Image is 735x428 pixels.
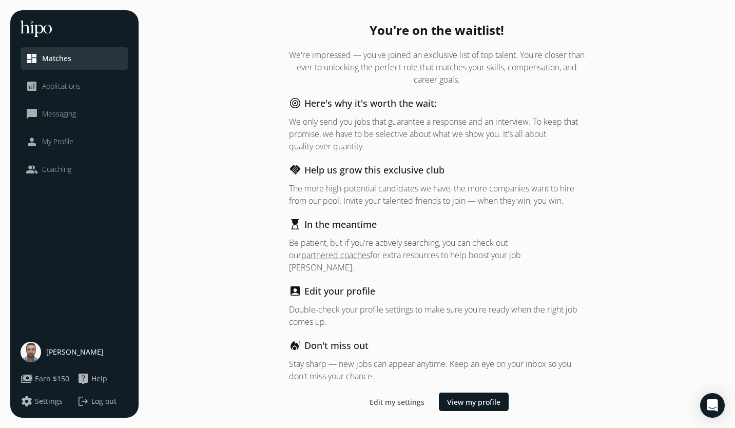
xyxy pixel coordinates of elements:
span: person [26,135,38,148]
h2: Don't miss out [304,338,369,353]
button: settingsSettings [21,395,63,407]
a: partnered coaches [301,249,370,261]
span: Edit my settings [370,397,424,407]
button: View my profile [439,393,509,411]
button: live_helpHelp [77,373,107,385]
span: chat_bubble_outline [26,108,38,120]
span: Earn $150 [35,374,69,384]
span: account_box [289,285,301,297]
span: Matches [42,53,71,64]
span: payments [21,373,33,385]
span: My Profile [42,137,73,147]
span: target [289,97,301,109]
span: dashboard [26,52,38,65]
p: The more high-potential candidates we have, the more companies want to hire from our pool. Invite... [289,182,585,207]
button: Edit my settings [365,393,429,411]
a: paymentsEarn $150 [21,373,72,385]
p: Stay sharp — new jobs can appear anytime. Keep an eye on your inbox so you don't miss your chance. [289,358,585,382]
span: Help [91,374,107,384]
span: hourglass_top [289,218,301,230]
span: [PERSON_NAME] [46,347,104,357]
p: Double-check your profile settings to make sure you're ready when the right job comes up. [289,303,585,328]
button: paymentsEarn $150 [21,373,69,385]
h2: Edit your profile [304,284,375,298]
span: Messaging [42,109,76,119]
a: personMy Profile [26,135,123,148]
span: emergency_heat [289,339,301,352]
span: Settings [35,396,63,406]
h2: Help us grow this exclusive club [304,163,444,177]
p: We only send you jobs that guarantee a response and an interview. To keep that promise, we have t... [289,115,585,152]
p: We're impressed — you've joined an exclusive list of top talent. You're closer than ever to unloc... [289,49,585,86]
a: dashboardMatches [26,52,123,65]
span: settings [21,395,33,407]
a: peopleCoaching [26,163,123,176]
a: analyticsApplications [26,80,123,92]
a: chat_bubble_outlineMessaging [26,108,123,120]
button: logoutLog out [77,395,128,407]
span: View my profile [447,397,500,407]
h2: In the meantime [304,217,377,231]
span: handshake [289,164,301,176]
a: live_helpHelp [77,373,128,385]
span: Applications [42,81,81,91]
a: settingsSettings [21,395,72,407]
span: Coaching [42,164,71,174]
img: hh-logo-white [21,21,52,37]
img: user-photo [21,342,41,362]
span: live_help [77,373,89,385]
div: Open Intercom Messenger [700,393,725,418]
span: Log out [91,396,117,406]
h2: You're on the waitlist! [289,22,585,38]
span: people [26,163,38,176]
h2: Here's why it's worth the wait: [304,96,437,110]
span: logout [77,395,89,407]
p: Be patient, but if you're actively searching, you can check out our for extra resources to help b... [289,237,585,274]
span: analytics [26,80,38,92]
